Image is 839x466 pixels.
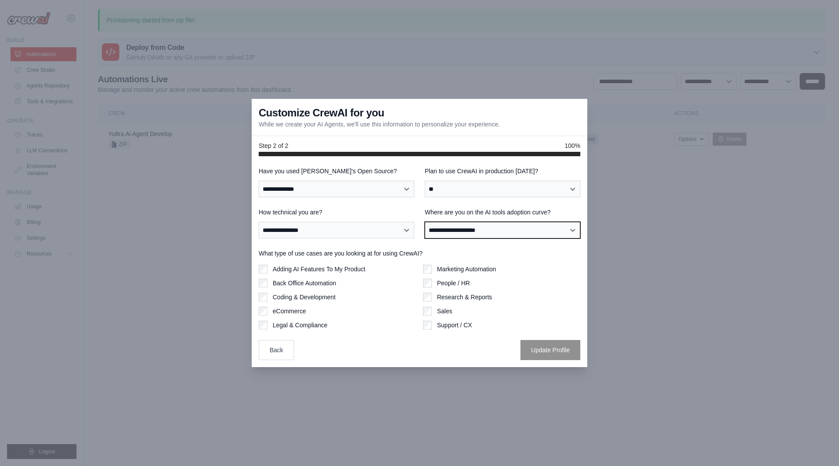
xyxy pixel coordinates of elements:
[273,265,365,273] label: Adding AI Features To My Product
[425,208,580,217] label: Where are you on the AI tools adoption curve?
[437,321,472,329] label: Support / CX
[259,106,384,120] h3: Customize CrewAI for you
[259,208,414,217] label: How technical you are?
[565,141,580,150] span: 100%
[259,340,294,360] button: Back
[520,340,580,360] button: Update Profile
[273,293,336,301] label: Coding & Development
[259,249,580,258] label: What type of use cases are you looking at for using CrewAI?
[273,279,336,287] label: Back Office Automation
[259,141,288,150] span: Step 2 of 2
[437,293,492,301] label: Research & Reports
[259,120,500,129] p: While we create your AI Agents, we'll use this information to personalize your experience.
[259,167,414,175] label: Have you used [PERSON_NAME]'s Open Source?
[437,307,452,315] label: Sales
[437,265,496,273] label: Marketing Automation
[437,279,470,287] label: People / HR
[425,167,580,175] label: Plan to use CrewAI in production [DATE]?
[273,321,327,329] label: Legal & Compliance
[273,307,306,315] label: eCommerce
